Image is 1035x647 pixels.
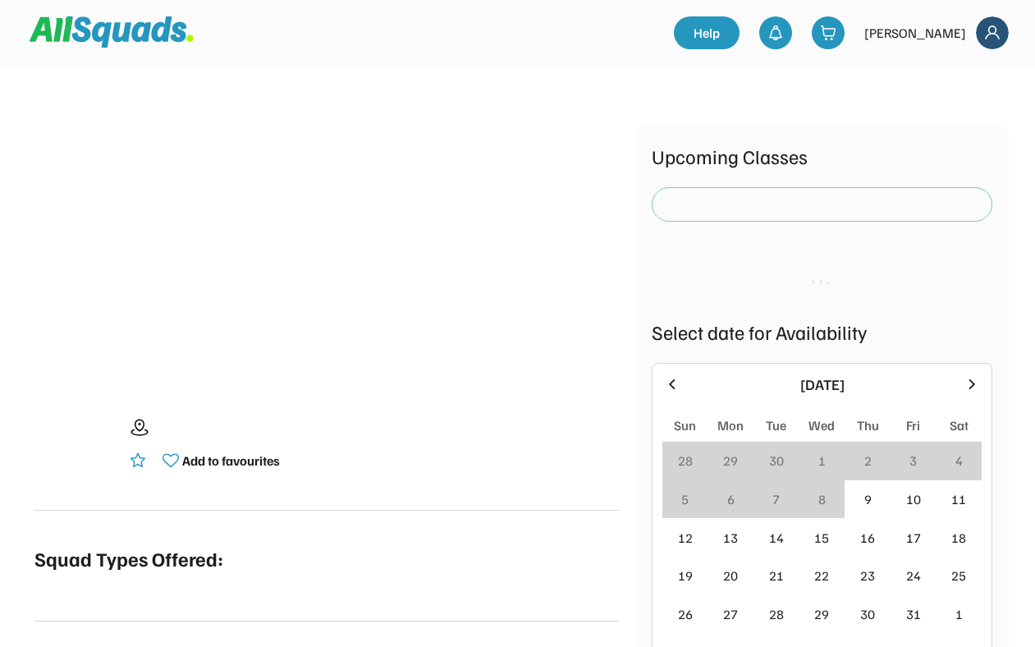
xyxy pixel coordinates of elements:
div: [PERSON_NAME] [864,23,966,43]
div: 14 [769,528,784,548]
div: 28 [678,451,693,470]
div: 4 [955,451,963,470]
div: 7 [772,489,780,509]
div: [DATE] [690,374,954,396]
div: 27 [723,604,738,624]
div: Upcoming Classes [652,141,992,171]
div: Wed [808,415,835,435]
div: 1 [818,451,826,470]
img: yH5BAEAAAAALAAAAAABAAEAAAIBRAA7 [101,125,552,370]
div: 31 [906,604,921,624]
div: 30 [769,451,784,470]
div: 28 [769,604,784,624]
div: 15 [814,528,829,548]
div: Tue [766,415,786,435]
div: Thu [857,415,879,435]
div: 21 [769,566,784,585]
div: Fri [906,415,920,435]
div: 10 [906,489,921,509]
div: 6 [727,489,735,509]
div: 29 [814,604,829,624]
div: 18 [951,528,966,548]
div: 22 [814,566,829,585]
div: 2 [864,451,872,470]
div: 30 [860,604,875,624]
div: 26 [678,604,693,624]
div: 19 [678,566,693,585]
div: 17 [906,528,921,548]
div: 16 [860,528,875,548]
div: Mon [717,415,744,435]
div: 20 [723,566,738,585]
div: 29 [723,451,738,470]
img: shopping-cart-01%20%281%29.svg [820,25,836,41]
img: Squad%20Logo.svg [30,16,194,48]
div: 3 [909,451,917,470]
div: 9 [864,489,872,509]
a: Help [674,16,740,49]
div: 8 [818,489,826,509]
div: 5 [681,489,689,509]
div: Select date for Availability [652,317,992,346]
img: yH5BAEAAAAALAAAAAABAAEAAAIBRAA7 [34,403,117,485]
div: 24 [906,566,921,585]
div: Squad Types Offered: [34,544,223,573]
div: Sun [674,415,696,435]
div: 13 [723,528,738,548]
div: 23 [860,566,875,585]
img: Frame%2018.svg [976,16,1009,49]
div: 1 [955,604,963,624]
div: Sat [950,415,969,435]
img: bell-03%20%281%29.svg [767,25,784,41]
div: 12 [678,528,693,548]
div: 25 [951,566,966,585]
div: 11 [951,489,966,509]
div: Add to favourites [182,451,280,470]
